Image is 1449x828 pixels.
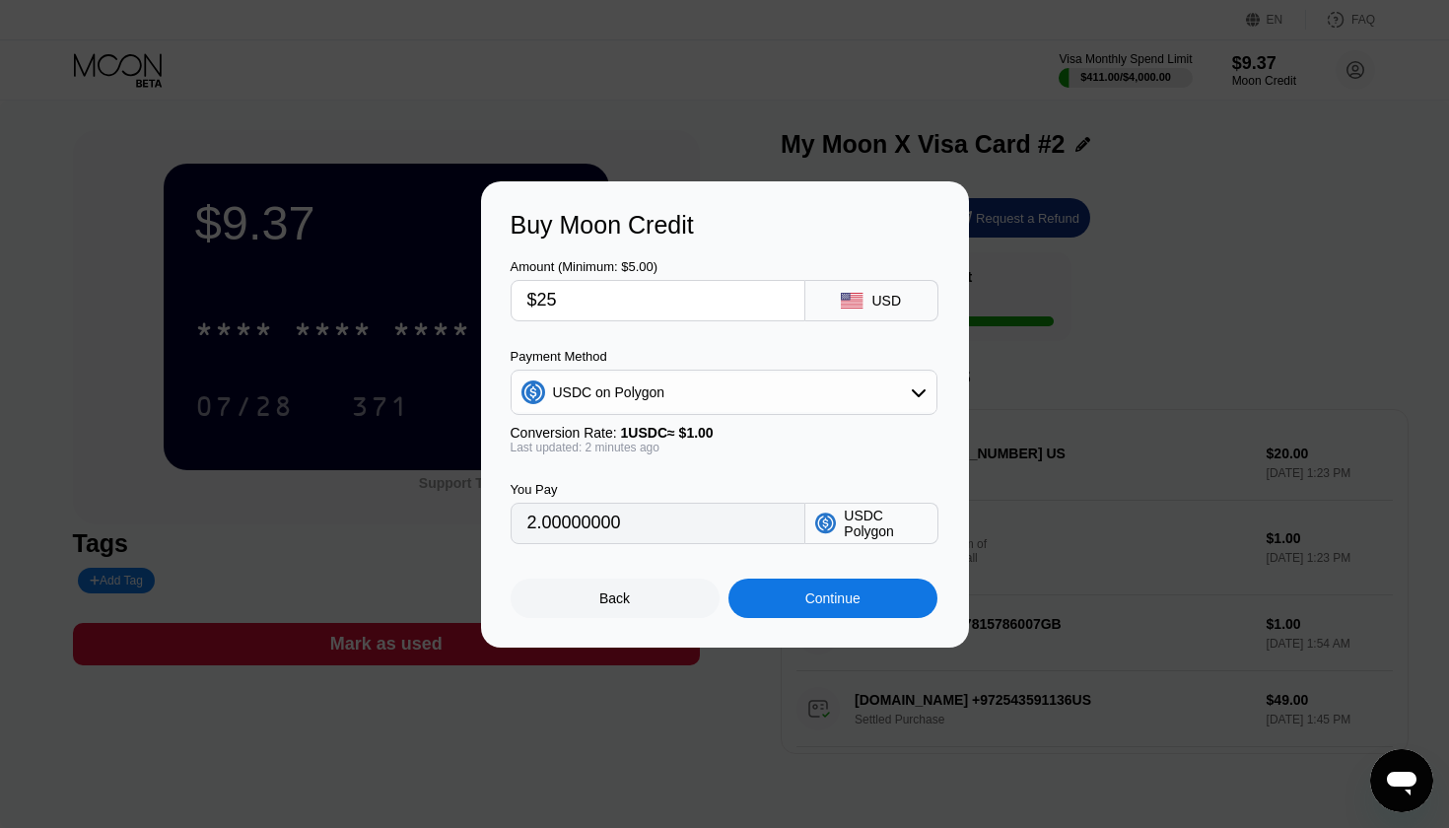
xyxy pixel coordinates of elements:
[511,259,805,274] div: Amount (Minimum: $5.00)
[621,425,714,441] span: 1 USDC ≈ $1.00
[511,579,720,618] div: Back
[728,579,937,618] div: Continue
[553,384,665,400] div: USDC on Polygon
[599,590,630,606] div: Back
[844,508,927,539] div: USDC Polygon
[511,349,937,364] div: Payment Method
[527,281,789,320] input: $0.00
[511,441,937,454] div: Last updated: 2 minutes ago
[511,482,805,497] div: You Pay
[871,293,901,309] div: USD
[805,590,861,606] div: Continue
[511,211,939,240] div: Buy Moon Credit
[511,425,937,441] div: Conversion Rate:
[512,373,936,412] div: USDC on Polygon
[1370,749,1433,812] iframe: Button to launch messaging window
